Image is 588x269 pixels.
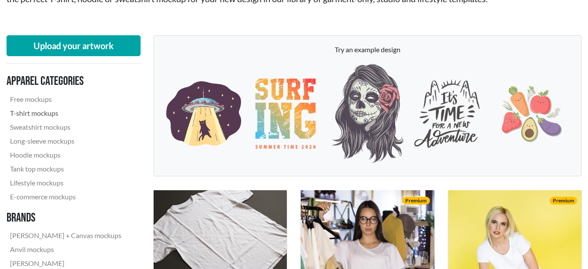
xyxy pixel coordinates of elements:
[7,148,125,162] a: Hoodie mockups
[7,242,125,256] a: Anvil mockups
[7,92,125,106] a: Free mockups
[7,74,125,89] h3: Apparel categories
[7,162,125,176] a: Tank top mockups
[7,35,141,56] button: Upload your artwork
[7,229,125,242] a: [PERSON_NAME] + Canvas mockups
[7,134,125,148] a: Long-sleeve mockups
[402,197,430,205] span: Premium
[7,176,125,190] a: Lifestyle mockups
[550,197,577,205] span: Premium
[7,211,125,225] h3: Brands
[7,120,125,134] a: Sweatshirt mockups
[7,190,125,204] a: E-commerce mockups
[163,44,572,55] p: Try an example design
[7,106,125,120] a: T-shirt mockups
